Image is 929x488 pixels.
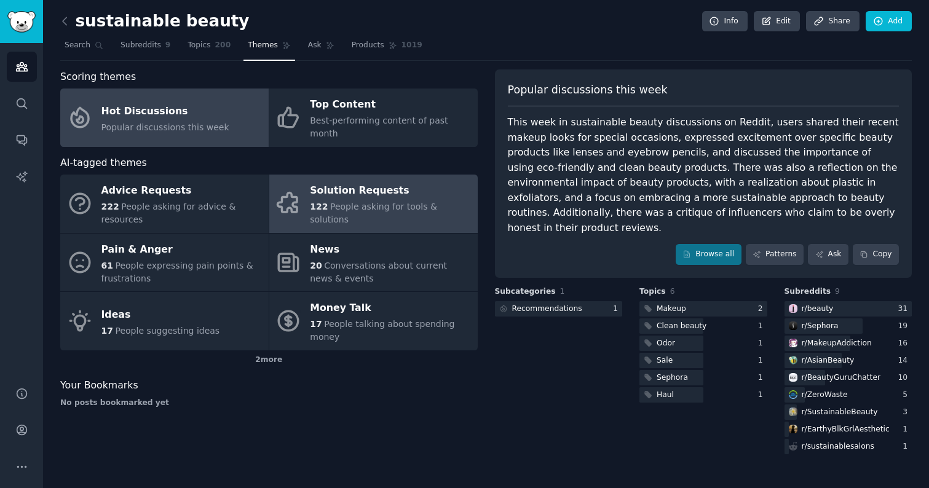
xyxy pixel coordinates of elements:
a: Money Talk17People talking about spending money [269,292,478,350]
div: r/ BeautyGuruChatter [802,372,881,384]
a: Ideas17People suggesting ideas [60,292,269,350]
div: r/ sustainablesalons [802,441,874,452]
a: Top ContentBest-performing content of past month [269,89,478,147]
span: Subcategories [495,286,556,297]
div: 1 [758,390,767,401]
span: People asking for advice & resources [101,202,236,224]
a: News20Conversations about current news & events [269,234,478,292]
a: Edit [754,11,800,32]
span: Products [352,40,384,51]
span: 9 [835,287,840,296]
a: Clean beauty1 [639,318,767,334]
div: Sephora [657,372,688,384]
div: r/ SustainableBeauty [802,407,878,418]
div: This week in sustainable beauty discussions on Reddit, users shared their recent makeup looks for... [508,115,899,235]
div: r/ AsianBeauty [802,355,855,366]
div: 1 [903,441,912,452]
div: 19 [898,321,912,332]
div: 1 [758,321,767,332]
a: r/sustainablesalons1 [785,439,912,454]
span: 17 [310,319,322,329]
span: 6 [670,287,675,296]
a: Subreddits9 [116,36,175,61]
span: Your Bookmarks [60,378,138,393]
button: Copy [853,244,899,265]
a: Sephorar/Sephora19 [785,318,912,334]
span: Ask [308,40,322,51]
a: Sephora1 [639,370,767,385]
a: Makeup2 [639,301,767,317]
div: Money Talk [310,299,471,318]
div: 31 [898,304,912,315]
a: Recommendations1 [495,301,623,317]
a: Pain & Anger61People expressing pain points & frustrations [60,234,269,292]
div: r/ ZeroWaste [802,390,848,401]
span: 61 [101,261,113,270]
span: AI-tagged themes [60,155,147,171]
a: Add [866,11,912,32]
div: Odor [657,338,675,349]
img: ZeroWaste [789,390,797,399]
a: Sale1 [639,353,767,368]
div: r/ MakeupAddiction [802,338,872,349]
div: r/ beauty [802,304,834,315]
div: 5 [903,390,912,401]
div: Top Content [310,95,471,115]
img: beauty [789,304,797,313]
span: Themes [248,40,278,51]
a: Share [806,11,859,32]
a: SustainableBeautyr/SustainableBeauty3 [785,404,912,420]
a: Search [60,36,108,61]
a: Hot DiscussionsPopular discussions this week [60,89,269,147]
div: r/ EarthyBlkGrlAesthetic [802,424,890,435]
div: Advice Requests [101,181,263,201]
span: People asking for tools & solutions [310,202,437,224]
div: Haul [657,390,674,401]
div: Sale [657,355,673,366]
div: 2 [758,304,767,315]
a: AsianBeautyr/AsianBeauty14 [785,353,912,368]
span: People talking about spending money [310,319,454,342]
div: Hot Discussions [101,101,229,121]
div: Solution Requests [310,181,471,201]
a: Advice Requests222People asking for advice & resources [60,175,269,233]
img: SustainableBeauty [789,407,797,416]
a: Odor1 [639,336,767,351]
a: EarthyBlkGrlAestheticr/EarthyBlkGrlAesthetic1 [785,422,912,437]
div: 10 [898,372,912,384]
img: MakeupAddiction [789,339,797,347]
span: Topics [188,40,210,51]
div: 16 [898,338,912,349]
span: Popular discussions this week [101,122,229,132]
img: GummySearch logo [7,11,36,33]
span: 122 [310,202,328,211]
span: Subreddits [121,40,161,51]
span: Conversations about current news & events [310,261,447,283]
span: 200 [215,40,231,51]
span: Topics [639,286,666,297]
a: Topics200 [183,36,235,61]
div: r/ Sephora [802,321,839,332]
img: BeautyGuruChatter [789,373,797,382]
div: News [310,240,471,259]
span: Scoring themes [60,69,136,85]
div: Clean beauty [657,321,706,332]
img: AsianBeauty [789,356,797,364]
div: No posts bookmarked yet [60,398,478,409]
a: ZeroWaster/ZeroWaste5 [785,387,912,403]
a: Patterns [746,244,804,265]
span: Best-performing content of past month [310,116,448,138]
span: People suggesting ideas [115,326,219,336]
span: 9 [165,40,171,51]
div: Makeup [657,304,686,315]
span: 1019 [401,40,422,51]
div: Pain & Anger [101,240,263,259]
a: Haul1 [639,387,767,403]
span: 20 [310,261,322,270]
a: Ask [304,36,339,61]
span: Popular discussions this week [508,82,668,98]
h2: sustainable beauty [60,12,249,31]
img: EarthyBlkGrlAesthetic [789,425,797,433]
div: 1 [758,355,767,366]
div: 2 more [60,350,478,370]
